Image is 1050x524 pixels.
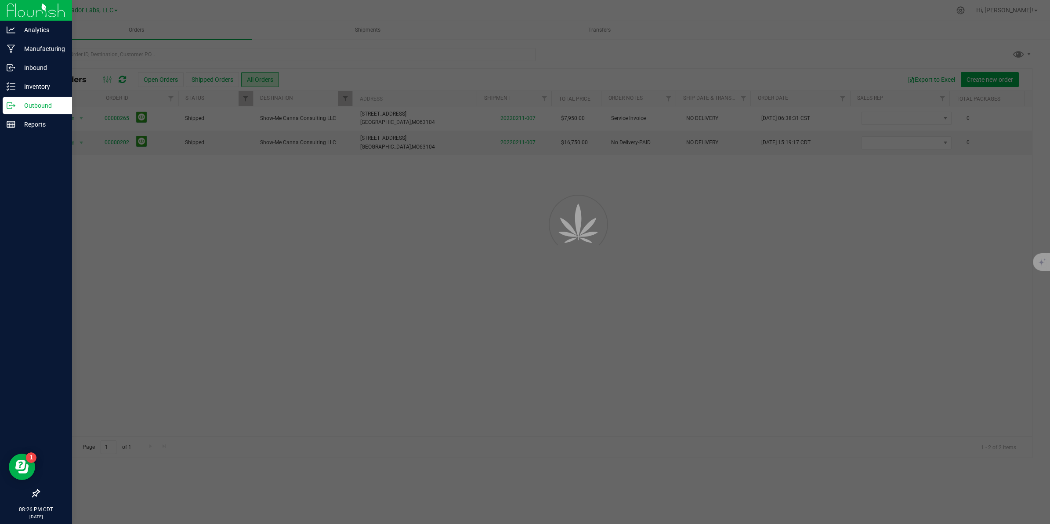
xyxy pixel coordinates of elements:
inline-svg: Inbound [7,63,15,72]
p: [DATE] [4,513,68,520]
p: Manufacturing [15,44,68,54]
iframe: Resource center unread badge [26,452,36,463]
p: Inbound [15,62,68,73]
inline-svg: Analytics [7,25,15,34]
inline-svg: Inventory [7,82,15,91]
p: Analytics [15,25,68,35]
p: Inventory [15,81,68,92]
iframe: Resource center [9,454,35,480]
p: Reports [15,119,68,130]
inline-svg: Manufacturing [7,44,15,53]
p: Outbound [15,100,68,111]
p: 08:26 PM CDT [4,506,68,513]
inline-svg: Outbound [7,101,15,110]
inline-svg: Reports [7,120,15,129]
